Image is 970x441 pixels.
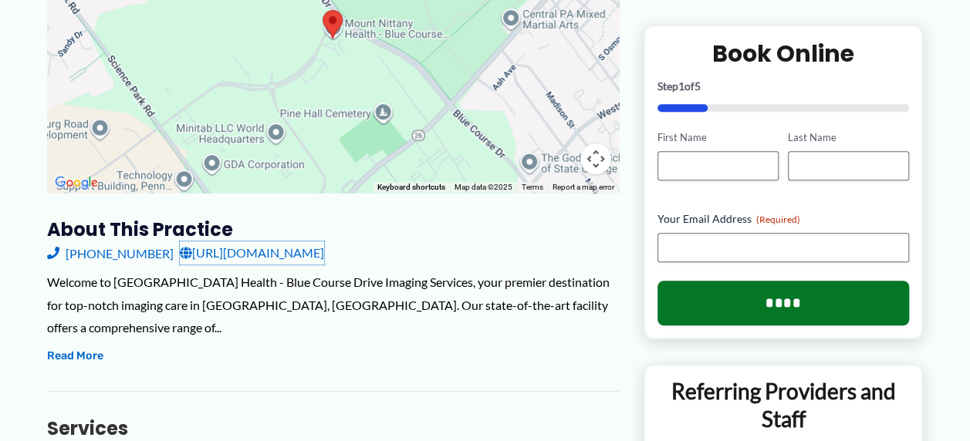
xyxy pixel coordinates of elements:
a: Terms (opens in new tab) [522,183,543,191]
a: Open this area in Google Maps (opens a new window) [51,173,102,193]
div: Welcome to [GEOGRAPHIC_DATA] Health - Blue Course Drive Imaging Services, your premier destinatio... [47,271,619,339]
span: 1 [678,79,684,93]
label: First Name [657,130,779,145]
span: (Required) [756,214,800,225]
a: [PHONE_NUMBER] [47,241,174,264]
label: Last Name [788,130,909,145]
img: Google [51,173,102,193]
span: Map data ©2025 [455,183,512,191]
button: Keyboard shortcuts [377,182,445,193]
p: Step of [657,81,910,92]
a: Report a map error [553,183,614,191]
h3: Services [47,416,619,440]
button: Map camera controls [580,143,611,174]
h2: Book Online [657,39,910,69]
p: Referring Providers and Staff [657,377,911,433]
h3: About this practice [47,217,619,241]
a: [URL][DOMAIN_NAME] [180,241,324,264]
label: Your Email Address [657,211,910,227]
button: Read More [47,347,103,365]
span: 5 [695,79,701,93]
